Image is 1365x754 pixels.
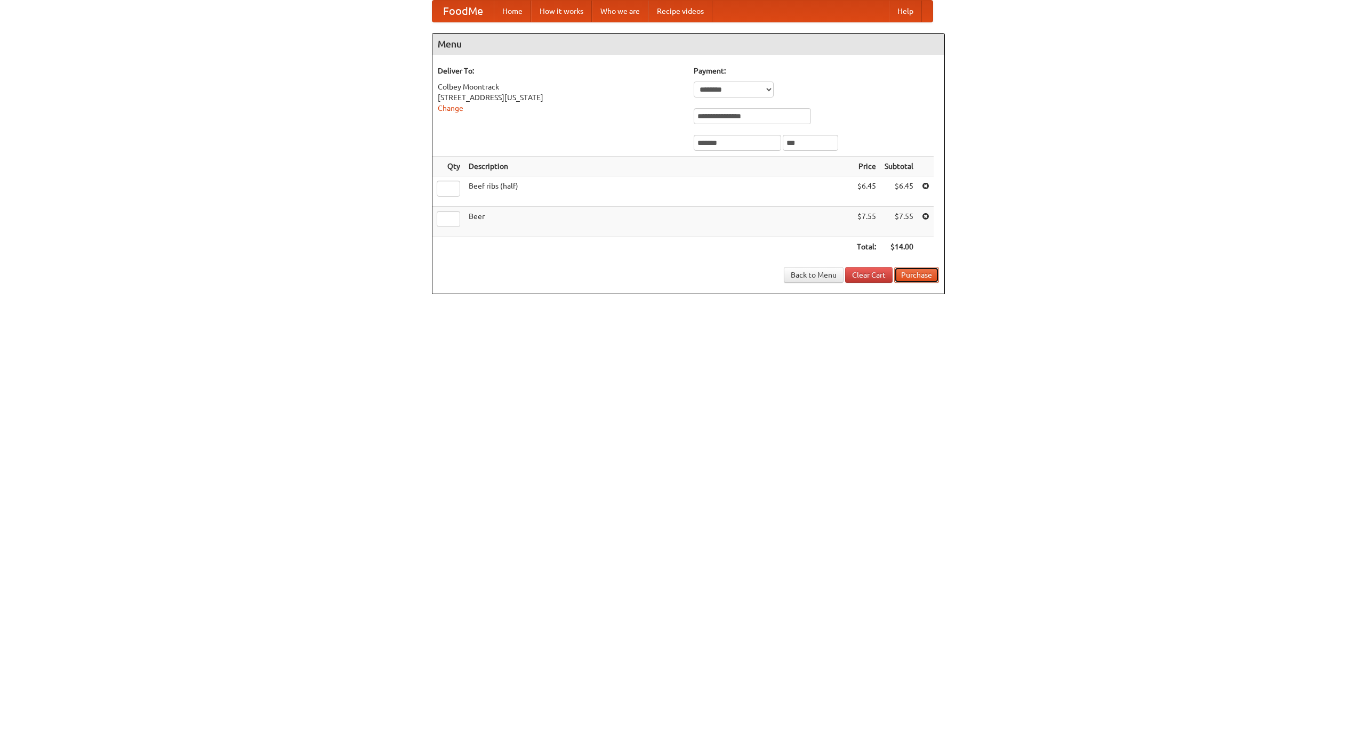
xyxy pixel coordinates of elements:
[432,34,944,55] h4: Menu
[880,207,918,237] td: $7.55
[464,207,853,237] td: Beer
[432,157,464,176] th: Qty
[880,176,918,207] td: $6.45
[694,66,939,76] h5: Payment:
[648,1,712,22] a: Recipe videos
[880,157,918,176] th: Subtotal
[853,176,880,207] td: $6.45
[464,157,853,176] th: Description
[438,82,683,92] div: Colbey Moontrack
[880,237,918,257] th: $14.00
[531,1,592,22] a: How it works
[432,1,494,22] a: FoodMe
[464,176,853,207] td: Beef ribs (half)
[784,267,844,283] a: Back to Menu
[853,157,880,176] th: Price
[438,92,683,103] div: [STREET_ADDRESS][US_STATE]
[845,267,893,283] a: Clear Cart
[592,1,648,22] a: Who we are
[853,207,880,237] td: $7.55
[889,1,922,22] a: Help
[438,104,463,112] a: Change
[894,267,939,283] button: Purchase
[438,66,683,76] h5: Deliver To:
[853,237,880,257] th: Total:
[494,1,531,22] a: Home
